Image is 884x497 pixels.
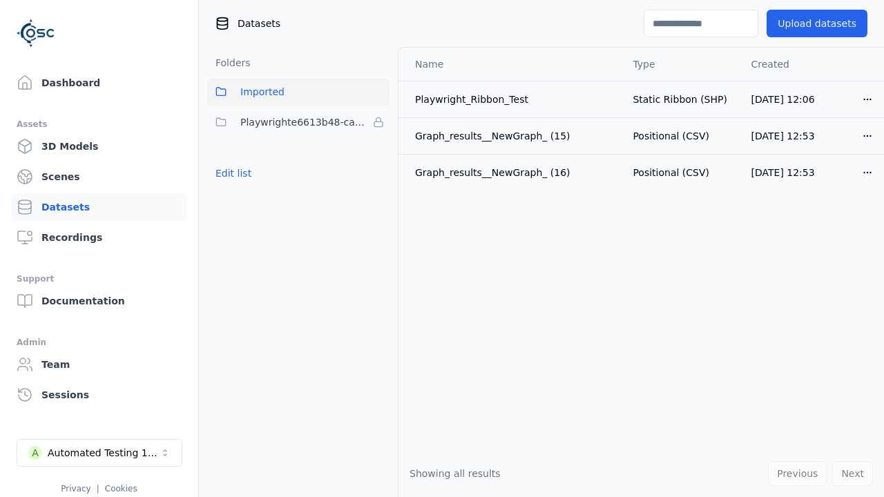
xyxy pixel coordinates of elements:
button: Playwrighte6613b48-ca99-48b0-8426-e5f3339f1679 [207,108,390,136]
a: Cookies [105,484,137,494]
button: Edit list [207,161,260,186]
img: Logo [17,14,55,52]
div: Graph_results__NewGraph_ (15) [415,129,611,143]
div: Playwright_Ribbon_Test [415,92,611,106]
h3: Folders [207,56,251,70]
a: Recordings [11,224,187,251]
span: Imported [240,84,285,100]
th: Name [398,48,622,81]
span: Showing all results [410,468,501,479]
div: Automated Testing 1 - Playwright [48,446,160,460]
a: Dashboard [11,69,187,97]
a: 3D Models [11,133,187,160]
span: [DATE] 12:06 [751,94,815,105]
span: [DATE] 12:53 [751,130,815,142]
div: Graph_results__NewGraph_ (16) [415,166,611,179]
a: Team [11,351,187,378]
a: Datasets [11,193,187,221]
div: A [28,446,42,460]
span: Datasets [238,17,280,30]
div: Assets [17,116,182,133]
span: [DATE] 12:53 [751,167,815,178]
td: Positional (CSV) [622,154,740,191]
a: Sessions [11,381,187,409]
a: Privacy [61,484,90,494]
th: Created [740,48,851,81]
span: | [97,484,99,494]
th: Type [622,48,740,81]
button: Imported [207,78,390,106]
td: Positional (CSV) [622,117,740,154]
span: Playwrighte6613b48-ca99-48b0-8426-e5f3339f1679 [240,114,367,130]
div: Admin [17,334,182,351]
td: Static Ribbon (SHP) [622,81,740,117]
a: Scenes [11,163,187,191]
div: Support [17,271,182,287]
button: Upload datasets [767,10,867,37]
button: Select a workspace [17,439,182,467]
a: Documentation [11,287,187,315]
